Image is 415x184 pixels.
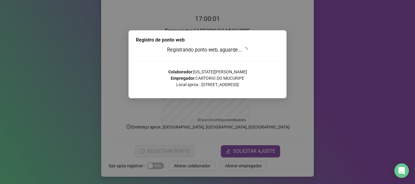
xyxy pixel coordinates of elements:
[243,47,248,52] span: loading
[136,36,279,44] div: Registro de ponto web
[136,46,279,54] h3: Registrando ponto web, aguarde...
[171,76,194,81] strong: Empregador
[136,69,279,88] p: : [US_STATE][PERSON_NAME] : CARTORIO DO MUCURIPE Local aprox.: [STREET_ADDRESS]
[394,163,409,178] div: Open Intercom Messenger
[168,69,192,74] strong: Colaborador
